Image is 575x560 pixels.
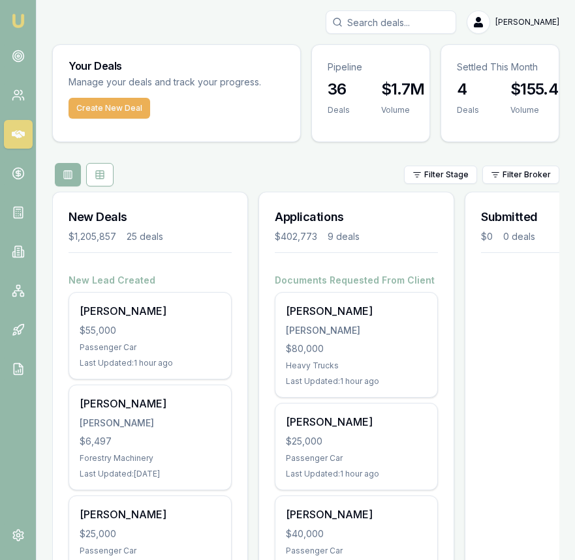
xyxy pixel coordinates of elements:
h3: $1.7M [381,79,425,100]
div: Last Updated: 1 hour ago [80,358,221,368]
h3: New Deals [69,208,232,226]
img: emu-icon-u.png [10,13,26,29]
span: Filter Broker [503,169,551,180]
span: Filter Stage [424,169,469,180]
div: Deals [457,105,479,115]
div: $25,000 [286,435,427,448]
button: Create New Deal [69,98,150,119]
div: Last Updated: [DATE] [80,469,221,479]
div: $1,205,857 [69,230,116,243]
h3: Your Deals [69,61,285,71]
span: [PERSON_NAME] [495,17,559,27]
div: Last Updated: 1 hour ago [286,376,427,387]
div: [PERSON_NAME] [80,396,221,411]
h3: 36 [328,79,350,100]
h4: New Lead Created [69,274,232,287]
p: Pipeline [328,61,414,74]
div: Volume [510,105,569,115]
div: [PERSON_NAME] [80,507,221,522]
div: 25 deals [127,230,163,243]
div: Passenger Car [286,546,427,556]
input: Search deals [326,10,456,34]
div: $0 [481,230,493,243]
h3: $155.4K [510,79,569,100]
div: $6,497 [80,435,221,448]
div: 0 deals [503,230,535,243]
div: [PERSON_NAME] [286,303,427,319]
div: Heavy Trucks [286,361,427,371]
div: Passenger Car [80,342,221,353]
h3: 4 [457,79,479,100]
div: [PERSON_NAME] [286,414,427,430]
div: Deals [328,105,350,115]
div: $80,000 [286,342,427,355]
div: [PERSON_NAME] [286,507,427,522]
div: [PERSON_NAME] [80,417,221,430]
div: [PERSON_NAME] [286,324,427,337]
div: $402,773 [275,230,317,243]
div: Passenger Car [80,546,221,556]
p: Manage your deals and track your progress. [69,75,285,90]
div: $25,000 [80,527,221,540]
div: Volume [381,105,425,115]
div: $55,000 [80,324,221,337]
div: Forestry Machinery [80,453,221,464]
div: Last Updated: 1 hour ago [286,469,427,479]
button: Filter Stage [404,166,477,184]
div: 9 deals [328,230,360,243]
div: Passenger Car [286,453,427,464]
p: Settled This Month [457,61,543,74]
div: $40,000 [286,527,427,540]
div: [PERSON_NAME] [80,303,221,319]
button: Filter Broker [482,166,559,184]
h4: Documents Requested From Client [275,274,438,287]
h3: Applications [275,208,438,226]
